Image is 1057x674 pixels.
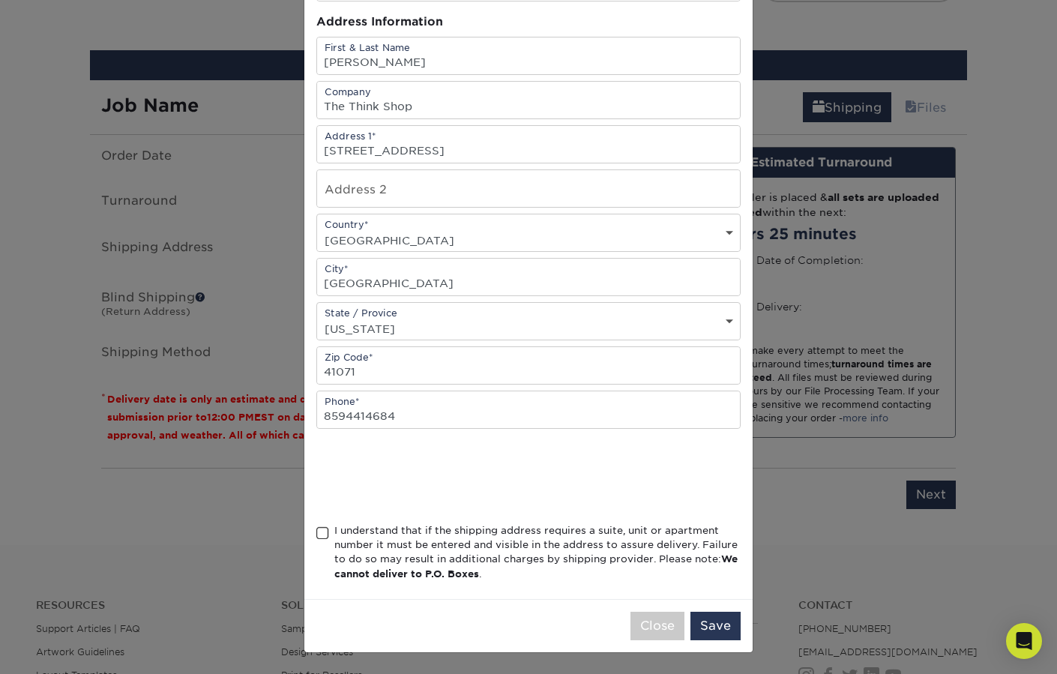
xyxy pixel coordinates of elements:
[1006,623,1042,659] div: Open Intercom Messenger
[630,612,684,640] button: Close
[334,523,741,582] div: I understand that if the shipping address requires a suite, unit or apartment number it must be e...
[690,612,741,640] button: Save
[334,553,738,579] b: We cannot deliver to P.O. Boxes
[316,13,741,31] div: Address Information
[316,447,544,505] iframe: To enrich screen reader interactions, please activate Accessibility in Grammarly extension settings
